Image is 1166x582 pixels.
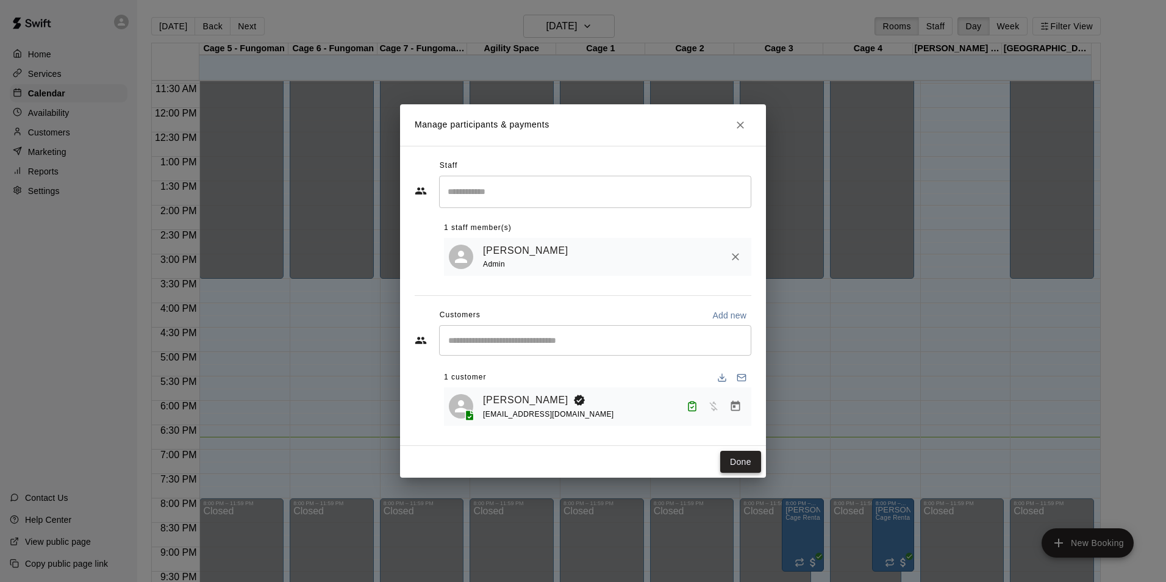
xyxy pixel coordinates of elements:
[724,246,746,268] button: Remove
[682,396,703,417] button: Attended
[449,245,473,269] div: Jeremy Hazelbaker
[729,114,751,136] button: Close
[573,394,585,406] svg: Booking Owner
[483,260,505,268] span: Admin
[483,243,568,259] a: [PERSON_NAME]
[732,368,751,387] button: Email participants
[483,410,614,419] span: [EMAIL_ADDRESS][DOMAIN_NAME]
[707,306,751,325] button: Add new
[483,392,568,408] a: [PERSON_NAME]
[415,118,549,131] p: Manage participants & payments
[712,309,746,322] p: Add new
[439,176,751,208] div: Search staff
[712,368,732,387] button: Download list
[415,185,427,197] svg: Staff
[724,395,746,417] button: Manage bookings & payment
[703,401,724,411] span: Has not paid
[439,325,751,356] div: Start typing to search customers...
[720,451,761,473] button: Done
[444,368,486,387] span: 1 customer
[440,306,481,325] span: Customers
[440,156,457,176] span: Staff
[449,394,473,419] div: Dexter Batdorf
[444,218,512,238] span: 1 staff member(s)
[415,334,427,347] svg: Customers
